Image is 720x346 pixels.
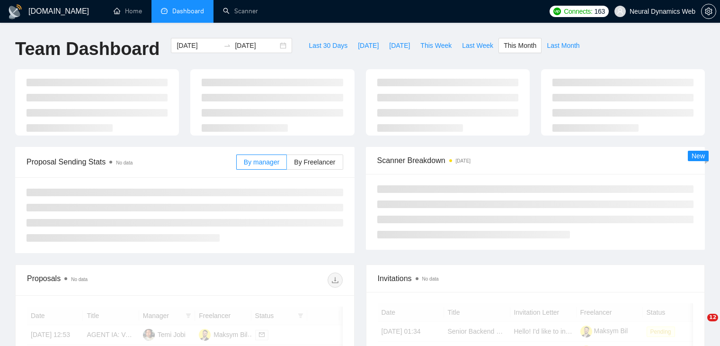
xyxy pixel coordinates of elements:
[378,273,693,284] span: Invitations
[27,273,185,288] div: Proposals
[223,42,231,49] span: to
[420,40,452,51] span: This Week
[244,158,279,166] span: By manager
[177,40,220,51] input: Start date
[116,160,133,165] span: No data
[114,7,142,15] a: homeHome
[309,40,347,51] span: Last 30 Days
[294,158,335,166] span: By Freelancer
[498,38,542,53] button: This Month
[384,38,415,53] button: [DATE]
[504,40,536,51] span: This Month
[564,6,592,17] span: Connects:
[688,314,711,337] iframe: Intercom live chat
[547,40,579,51] span: Last Month
[422,276,439,282] span: No data
[701,8,716,15] a: setting
[223,42,231,49] span: swap-right
[303,38,353,53] button: Last 30 Days
[692,152,705,160] span: New
[553,8,561,15] img: upwork-logo.png
[462,40,493,51] span: Last Week
[389,40,410,51] span: [DATE]
[377,155,694,166] span: Scanner Breakdown
[456,158,471,164] time: [DATE]
[223,7,258,15] a: searchScanner
[27,156,236,168] span: Proposal Sending Stats
[358,40,379,51] span: [DATE]
[353,38,384,53] button: [DATE]
[542,38,585,53] button: Last Month
[8,4,23,19] img: logo
[415,38,457,53] button: This Week
[71,277,88,282] span: No data
[617,8,623,15] span: user
[595,6,605,17] span: 163
[235,40,278,51] input: End date
[701,4,716,19] button: setting
[457,38,498,53] button: Last Week
[172,7,204,15] span: Dashboard
[707,314,718,321] span: 12
[702,8,716,15] span: setting
[15,38,160,60] h1: Team Dashboard
[161,8,168,14] span: dashboard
